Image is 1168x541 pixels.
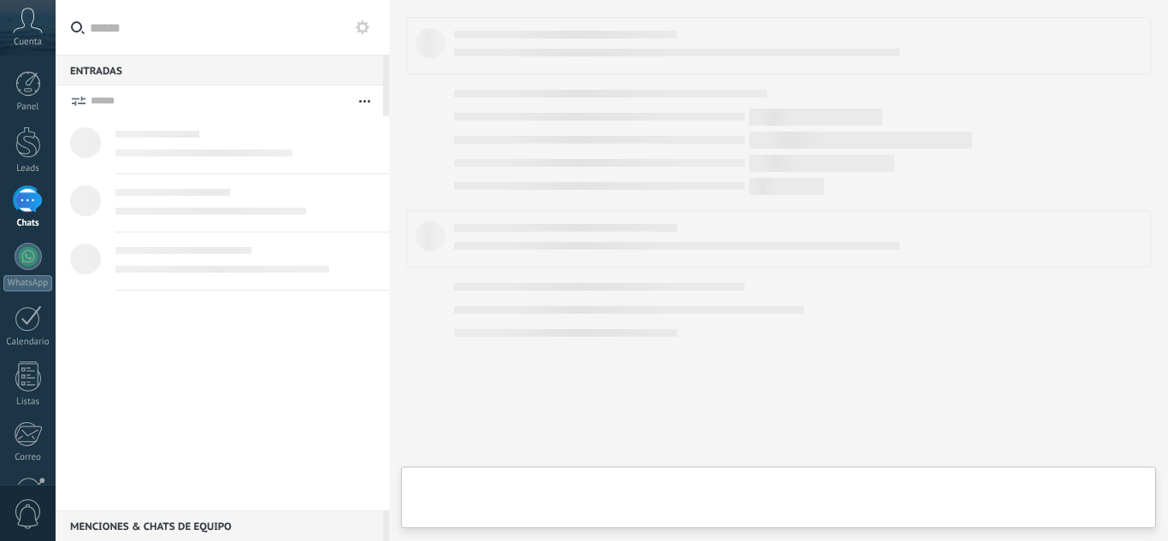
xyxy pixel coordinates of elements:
[3,337,53,348] div: Calendario
[3,275,52,291] div: WhatsApp
[56,510,383,541] div: Menciones & Chats de equipo
[3,397,53,408] div: Listas
[3,102,53,113] div: Panel
[3,452,53,463] div: Correo
[56,55,383,85] div: Entradas
[3,163,53,174] div: Leads
[3,218,53,229] div: Chats
[14,37,42,48] span: Cuenta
